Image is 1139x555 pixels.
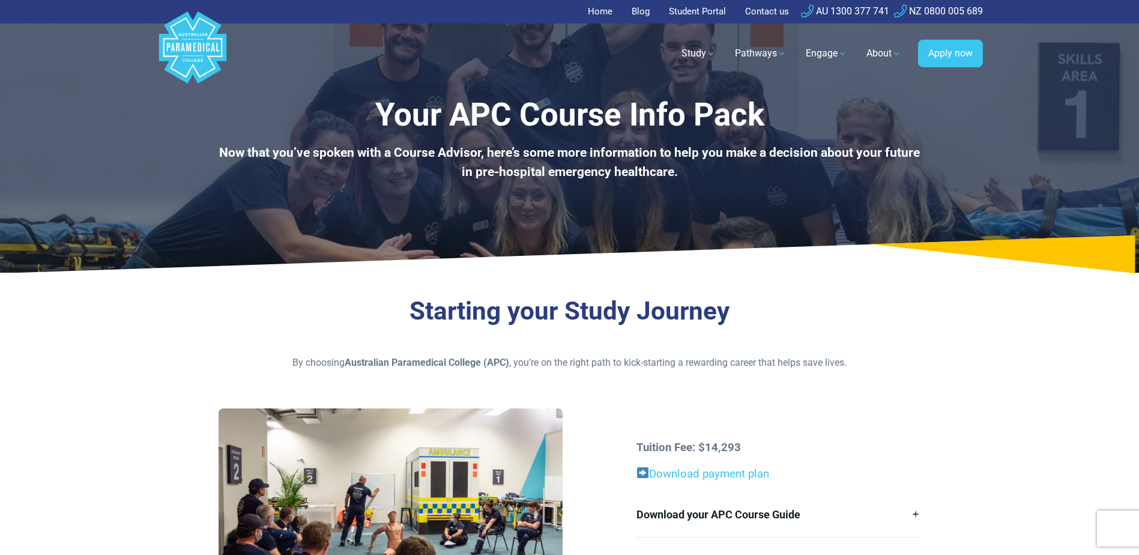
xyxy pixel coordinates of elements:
[799,37,854,70] a: Engage
[636,441,741,454] strong: Tuition Fee: $14,293
[636,492,920,537] a: Download your APC Course Guide
[219,96,921,134] h1: Your APC Course Info Pack
[219,296,921,327] h3: Starting your Study Journey
[728,37,794,70] a: Pathways
[157,23,229,84] a: Australian Paramedical College
[801,5,889,17] a: AU 1300 377 741
[637,467,648,479] img: ➡️
[345,357,509,368] strong: Australian Paramedical College (APC)
[918,40,983,67] a: Apply now
[894,5,983,17] a: NZ 0800 005 689
[859,37,908,70] a: About
[674,37,723,70] a: Study
[649,467,769,481] a: Download payment plan
[219,356,921,370] p: By choosing , you’re on the right path to kick-starting a rewarding career that helps save lives.
[219,145,920,179] b: Now that you’ve spoken with a Course Advisor, here’s some more information to help you make a dec...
